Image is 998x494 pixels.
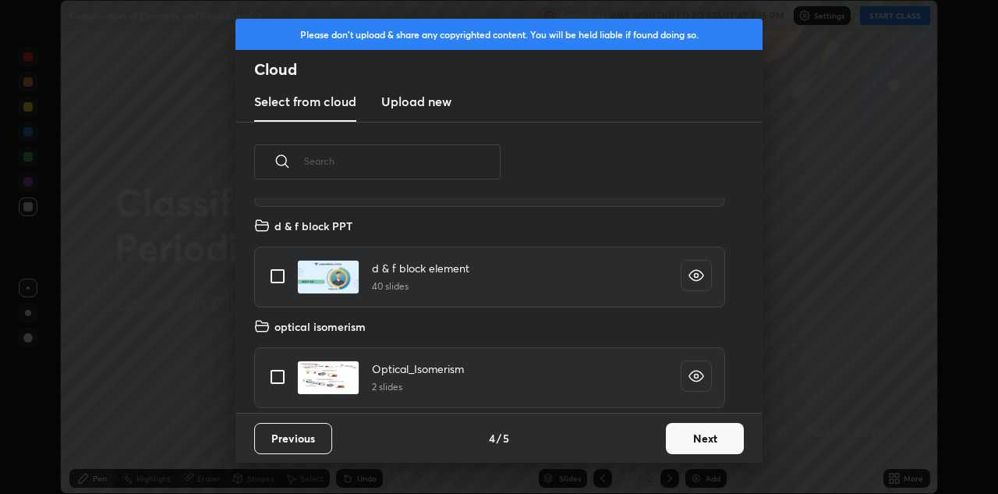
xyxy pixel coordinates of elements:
[297,260,359,294] img: 1752229541T7E39G.pdf
[297,361,359,395] img: 1753272102EBFONL.pdf
[235,197,744,413] div: grid
[254,59,763,80] h2: Cloud
[381,92,451,111] h3: Upload new
[274,218,352,234] h4: d & f block PPT
[503,430,509,446] h4: 5
[497,430,501,446] h4: /
[372,279,469,293] h5: 40 slides
[372,260,469,276] h4: d & f block element
[274,318,366,335] h4: optical isomerism
[235,19,763,50] div: Please don't upload & share any copyrighted content. You will be held liable if found doing so.
[489,430,495,446] h4: 4
[254,92,356,111] h3: Select from cloud
[372,380,464,394] h5: 2 slides
[372,361,464,377] h4: Optical_Isomerism
[304,128,501,194] input: Search
[666,423,744,454] button: Next
[254,423,332,454] button: Previous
